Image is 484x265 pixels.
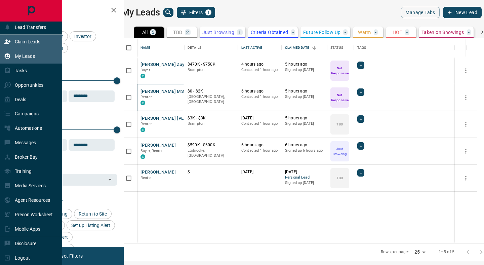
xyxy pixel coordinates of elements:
[74,209,112,219] div: Return to Site
[241,94,278,100] p: Contacted 1 hour ago
[70,31,96,41] div: Investor
[105,175,115,184] button: Open
[184,38,238,57] div: Details
[241,62,278,67] p: 4 hours ago
[412,247,428,257] div: 25
[285,38,310,57] div: Claimed Date
[140,176,152,180] span: Renter
[76,211,109,217] span: Return to Site
[461,146,471,156] button: more
[406,30,408,35] p: -
[241,142,278,148] p: 6 hours ago
[140,122,152,126] span: Renter
[360,89,362,96] span: +
[137,38,184,57] div: Name
[188,88,235,94] p: $0 - $2K
[51,250,87,262] button: Reset Filters
[241,88,278,94] p: 6 hours ago
[285,67,324,73] p: Signed up [DATE]
[285,142,324,148] p: 6 hours ago
[360,143,362,149] span: +
[331,66,349,76] p: Not Responsive
[285,175,324,181] span: Personal Lead
[188,38,201,57] div: Details
[303,30,340,35] p: Future Follow Up
[357,88,364,96] div: +
[140,88,184,95] button: [PERSON_NAME] MS
[285,169,324,175] p: [DATE]
[285,62,324,67] p: 5 hours ago
[152,30,154,35] p: 5
[357,62,364,69] div: +
[360,116,362,122] span: +
[285,148,324,153] p: Signed up 6 hours ago
[310,43,319,52] button: Sort
[140,115,212,122] button: [PERSON_NAME] [PERSON_NAME]
[140,154,145,159] div: condos.ca
[241,148,278,153] p: Contacted 1 hour ago
[357,169,364,177] div: +
[241,38,262,57] div: Last Active
[393,30,402,35] p: HOT
[206,10,211,15] span: 1
[461,119,471,129] button: more
[140,38,151,57] div: Name
[177,7,215,18] button: Filters1
[354,38,455,57] div: Tags
[357,142,364,150] div: +
[330,38,343,57] div: Status
[140,95,152,99] span: Renter
[188,94,235,105] p: [GEOGRAPHIC_DATA], [GEOGRAPHIC_DATA]
[345,30,346,35] p: -
[241,115,278,121] p: [DATE]
[443,7,482,18] button: New Lead
[140,62,223,68] button: [PERSON_NAME] Zayn [PERSON_NAME]
[285,94,324,100] p: Signed up [DATE]
[140,74,145,78] div: condos.ca
[251,30,288,35] p: Criteria Obtained
[140,142,176,149] button: [PERSON_NAME]
[188,142,235,148] p: $590K - $600K
[336,122,343,127] p: TBD
[461,173,471,183] button: more
[188,148,235,158] p: Etobicoke, [GEOGRAPHIC_DATA]
[140,101,145,105] div: condos.ca
[188,67,235,73] p: Brampton
[72,34,94,39] span: Investor
[331,146,349,156] p: Just Browsing
[285,121,324,126] p: Signed up [DATE]
[188,121,235,126] p: Brampton
[140,149,163,153] span: Buyer, Renter
[202,30,234,35] p: Just Browsing
[163,8,173,17] button: search button
[188,62,235,67] p: $470K - $750K
[238,30,241,35] p: 1
[282,38,327,57] div: Claimed Date
[69,223,113,228] span: Set up Listing Alert
[121,7,160,18] h1: My Leads
[186,30,189,35] p: 2
[381,249,409,255] p: Rows per page:
[188,115,235,121] p: $3K - $3K
[142,30,148,35] p: All
[401,7,439,18] button: Manage Tabs
[461,92,471,103] button: more
[468,30,470,35] p: -
[285,115,324,121] p: 5 hours ago
[360,62,362,69] span: +
[67,220,115,230] div: Set up Listing Alert
[439,249,454,255] p: 1–5 of 5
[285,88,324,94] p: 5 hours ago
[241,121,278,126] p: Contacted 1 hour ago
[241,67,278,73] p: Contacted 1 hour ago
[188,169,235,175] p: $---
[357,115,364,123] div: +
[22,7,117,15] h2: Filters
[421,30,464,35] p: Taken on Showings
[140,68,150,72] span: Buyer
[241,169,278,175] p: [DATE]
[331,92,349,103] p: Not Responsive
[375,30,376,35] p: -
[140,169,176,176] button: [PERSON_NAME]
[461,66,471,76] button: more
